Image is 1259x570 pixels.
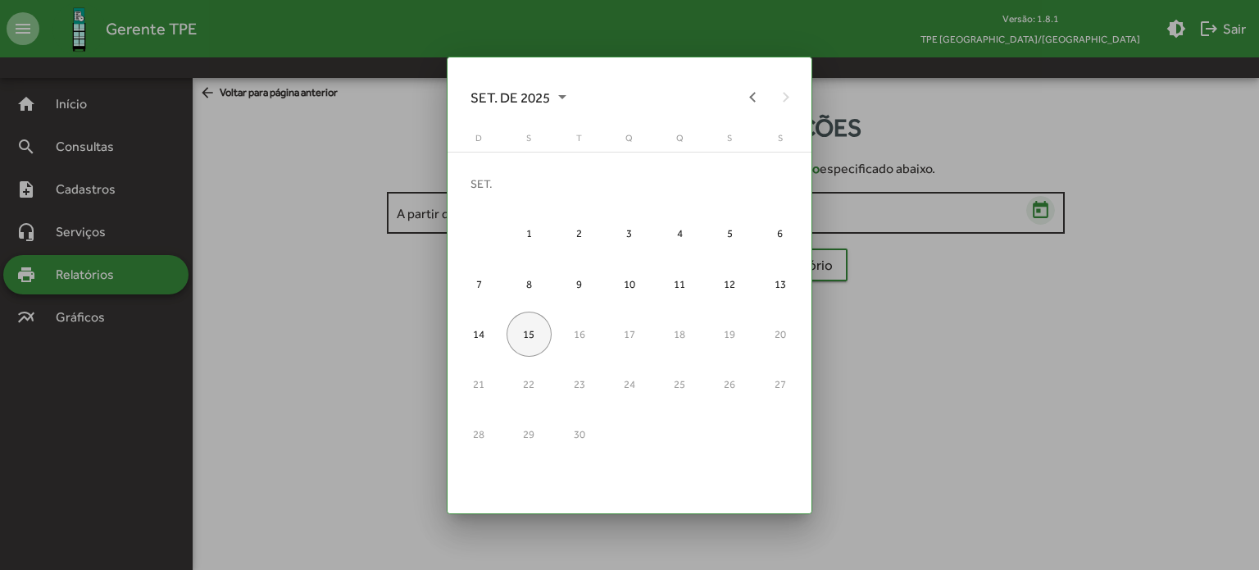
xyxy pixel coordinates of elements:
[707,211,752,256] div: 5
[757,261,802,306] div: 13
[507,261,552,306] div: 8
[755,309,805,359] td: 20 de setembro de 2025
[507,312,552,357] div: 15
[705,258,755,308] td: 12 de setembro de 2025
[655,208,705,258] td: 4 de setembro de 2025
[470,83,566,112] span: SET. DE 2025
[457,412,502,457] div: 28
[607,211,652,256] div: 3
[657,312,702,357] div: 18
[504,409,554,459] td: 29 de setembro de 2025
[655,258,705,308] td: 11 de setembro de 2025
[707,312,752,357] div: 19
[707,362,752,407] div: 26
[554,359,604,409] td: 23 de setembro de 2025
[454,359,504,409] td: 21 de setembro de 2025
[454,258,504,308] td: 7 de setembro de 2025
[757,312,802,357] div: 20
[454,409,504,459] td: 28 de setembro de 2025
[507,362,552,407] div: 22
[705,208,755,258] td: 5 de setembro de 2025
[755,359,805,409] td: 27 de setembro de 2025
[705,131,755,152] th: sexta-feira
[657,211,702,256] div: 4
[604,258,654,308] td: 10 de setembro de 2025
[554,258,604,308] td: 9 de setembro de 2025
[504,208,554,258] td: 1 de setembro de 2025
[457,81,580,114] button: Choose month and year
[504,359,554,409] td: 22 de setembro de 2025
[755,258,805,308] td: 13 de setembro de 2025
[557,412,602,457] div: 30
[604,208,654,258] td: 3 de setembro de 2025
[705,359,755,409] td: 26 de setembro de 2025
[736,81,769,114] button: Previous month
[657,362,702,407] div: 25
[504,258,554,308] td: 8 de setembro de 2025
[557,211,602,256] div: 2
[755,208,805,258] td: 6 de setembro de 2025
[607,261,652,306] div: 10
[655,131,705,152] th: quinta-feira
[457,362,502,407] div: 21
[554,131,604,152] th: terça-feira
[755,131,805,152] th: sábado
[657,261,702,306] div: 11
[607,362,652,407] div: 24
[554,409,604,459] td: 30 de setembro de 2025
[607,312,652,357] div: 17
[604,309,654,359] td: 17 de setembro de 2025
[554,208,604,258] td: 2 de setembro de 2025
[454,131,504,152] th: domingo
[604,131,654,152] th: quarta-feira
[557,312,602,357] div: 16
[707,261,752,306] div: 12
[457,261,502,306] div: 7
[655,309,705,359] td: 18 de setembro de 2025
[454,309,504,359] td: 14 de setembro de 2025
[454,158,806,208] td: SET.
[604,359,654,409] td: 24 de setembro de 2025
[507,211,552,256] div: 1
[457,312,502,357] div: 14
[757,211,802,256] div: 6
[655,359,705,409] td: 25 de setembro de 2025
[557,261,602,306] div: 9
[504,131,554,152] th: segunda-feira
[557,362,602,407] div: 23
[757,362,802,407] div: 27
[507,412,552,457] div: 29
[504,309,554,359] td: 15 de setembro de 2025
[554,309,604,359] td: 16 de setembro de 2025
[705,309,755,359] td: 19 de setembro de 2025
